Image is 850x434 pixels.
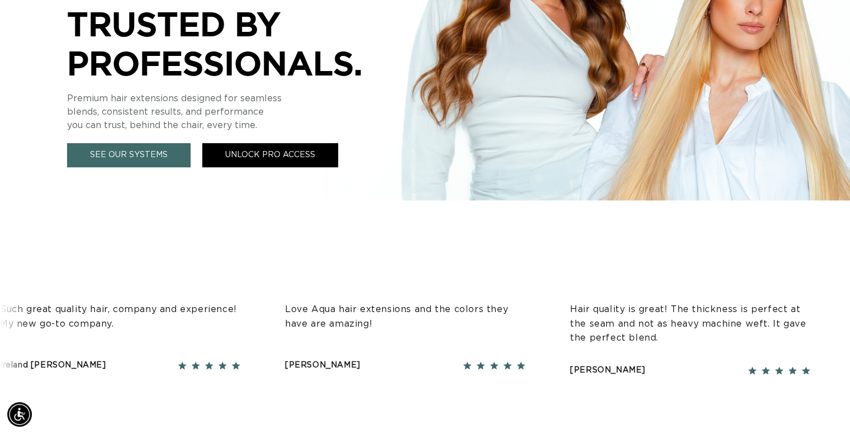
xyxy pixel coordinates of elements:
div: [PERSON_NAME] [568,364,643,378]
a: Unlock Pro Access [202,143,338,167]
div: Accessibility Menu [7,402,32,427]
a: See Our Systems [67,143,191,167]
p: Hair quality is great! The thickness is perfect at the seam and not as heavy machine weft. It gav... [568,303,808,346]
p: Love Aqua hair extensions and the colors they have are amazing! [283,303,523,331]
iframe: Chat Widget [794,380,850,434]
div: [PERSON_NAME] [283,358,358,372]
p: Premium hair extensions designed for seamless blends, consistent results, and performance you can... [67,92,402,132]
